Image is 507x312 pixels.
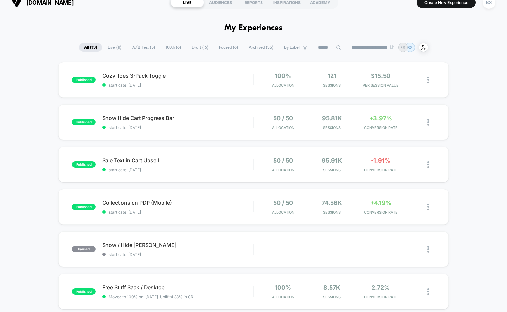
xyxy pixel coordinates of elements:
span: start date: [DATE] [102,252,253,257]
span: $15.50 [371,72,390,79]
span: Moved to 100% on: [DATE] . Uplift: 4.88% in CR [109,294,193,299]
span: All ( 33 ) [79,43,102,52]
span: paused [72,246,96,252]
span: Archived ( 35 ) [244,43,278,52]
span: Draft ( 16 ) [187,43,213,52]
span: 95.81k [322,115,342,121]
span: 100% [275,72,291,79]
span: Free Stuff Sack / Desktop [102,284,253,291]
img: close [427,119,429,126]
span: Cozy Toes 3-Pack Toggle [102,72,253,79]
span: Show / Hide [PERSON_NAME] [102,242,253,248]
h1: My Experiences [224,23,283,33]
span: published [72,204,96,210]
span: By Label [284,45,300,50]
span: 50 / 50 [273,199,293,206]
p: BS [400,45,405,50]
span: Sale Text in Cart Upsell [102,157,253,163]
span: 100% ( 6 ) [161,43,186,52]
img: close [427,288,429,295]
span: published [72,119,96,125]
span: start date: [DATE] [102,125,253,130]
span: Sessions [309,168,355,172]
span: CONVERSION RATE [358,295,403,299]
span: Allocation [272,125,294,130]
span: start date: [DATE] [102,210,253,215]
span: +4.19% [370,199,391,206]
span: Show Hide Cart Progress Bar [102,115,253,121]
span: 100% [275,284,291,291]
span: Allocation [272,83,294,88]
span: published [72,161,96,168]
span: 50 / 50 [273,157,293,164]
span: Allocation [272,295,294,299]
span: Allocation [272,210,294,215]
img: close [427,161,429,168]
span: Sessions [309,295,355,299]
span: Collections on PDP (Mobile) [102,199,253,206]
p: BS [407,45,413,50]
span: Sessions [309,210,355,215]
span: CONVERSION RATE [358,210,403,215]
span: start date: [DATE] [102,167,253,172]
img: end [390,45,394,49]
span: published [72,288,96,295]
span: Allocation [272,168,294,172]
span: Sessions [309,125,355,130]
img: close [427,77,429,83]
span: Paused ( 6 ) [214,43,243,52]
img: close [427,204,429,210]
span: 74.56k [322,199,342,206]
span: -1.91% [371,157,390,164]
span: 50 / 50 [273,115,293,121]
span: 8.57k [323,284,340,291]
span: CONVERSION RATE [358,125,403,130]
span: +3.97% [369,115,392,121]
span: published [72,77,96,83]
span: PER SESSION VALUE [358,83,403,88]
span: 121 [328,72,336,79]
span: CONVERSION RATE [358,168,403,172]
span: 95.91k [322,157,342,164]
img: close [427,246,429,253]
span: Live ( 11 ) [103,43,126,52]
span: A/B Test ( 5 ) [127,43,160,52]
span: 2.72% [372,284,390,291]
span: Sessions [309,83,355,88]
span: start date: [DATE] [102,83,253,88]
